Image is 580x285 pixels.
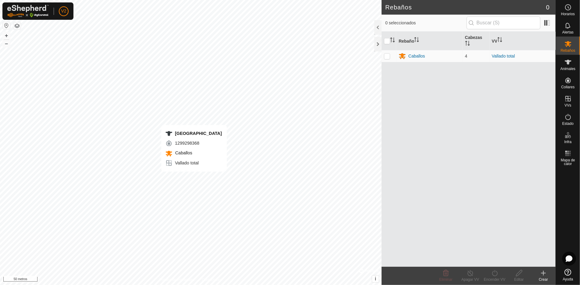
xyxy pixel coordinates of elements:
[563,277,573,281] font: Ayuda
[414,38,419,43] p-sorticon: Activar para ordenar
[465,35,482,40] font: Cabezas
[5,32,8,39] font: +
[484,277,506,282] font: Encender VV
[408,54,425,58] font: Caballos
[175,150,192,155] font: Caballos
[159,278,194,282] font: Política de Privacidad
[13,22,21,30] button: Capas del Mapa
[7,5,49,17] img: Logotipo de Gallagher
[560,48,575,53] font: Rebaños
[556,266,580,283] a: Ayuda
[465,42,470,47] p-sorticon: Activar para ordenar
[467,16,540,29] input: Buscar (S)
[372,276,379,282] button: i
[375,276,376,281] font: i
[390,38,395,43] p-sorticon: Activar para ordenar
[61,9,66,13] font: V2
[539,277,548,282] font: Crear
[461,277,479,282] font: Apagar VV
[399,38,414,43] font: Rebaño
[5,40,8,47] font: –
[564,103,571,107] font: VVs
[439,277,452,282] font: Eliminar
[385,20,416,25] font: 0 seleccionados
[497,38,502,43] p-sorticon: Activar para ordenar
[492,54,515,58] a: Vallado total
[492,38,498,43] font: VV
[561,12,575,16] font: Horarios
[562,30,574,34] font: Alertas
[561,158,575,166] font: Mapa de calor
[385,4,412,11] font: Rebaños
[175,141,199,146] font: 1299298368
[546,4,550,11] font: 0
[564,140,571,144] font: Infra
[175,131,222,136] font: [GEOGRAPHIC_DATA]
[3,32,10,39] button: +
[202,278,222,282] font: Contáctanos
[465,54,468,58] font: 4
[562,121,574,126] font: Estado
[3,22,10,29] button: Restablecer mapa
[3,40,10,47] button: –
[159,277,194,283] a: Política de Privacidad
[560,67,575,71] font: Animales
[514,277,524,282] font: Editar
[202,277,222,283] a: Contáctanos
[561,85,575,89] font: Collares
[175,161,199,166] font: Vallado total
